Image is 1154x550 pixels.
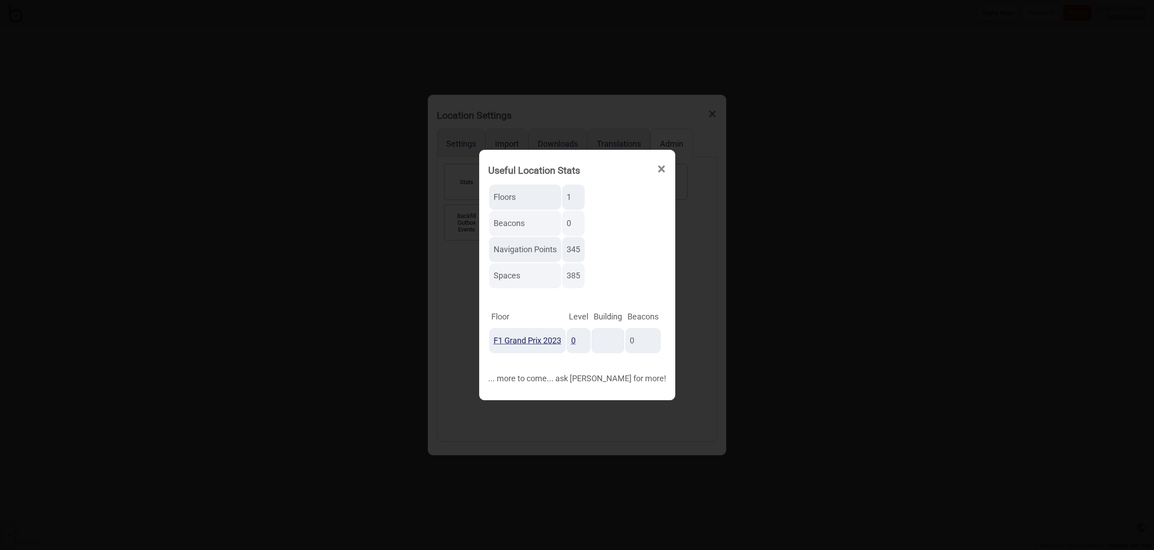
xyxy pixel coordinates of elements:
[657,154,666,184] span: ×
[562,185,585,210] td: 1
[489,263,561,288] td: Spaces
[625,306,661,327] th: Beacons
[567,306,591,327] th: Level
[489,185,561,210] td: Floors
[494,336,561,345] a: F1 Grand Prix 2023
[571,336,576,345] a: 0
[625,328,661,353] td: 0
[562,211,585,236] td: 0
[562,263,585,288] td: 385
[489,211,561,236] td: Beacons
[591,306,624,327] th: Building
[489,306,566,327] th: Floor
[488,354,666,387] div: ... more to come... ask [PERSON_NAME] for more!
[562,237,585,262] td: 345
[488,161,580,180] div: Useful Location Stats
[489,237,561,262] td: Navigation Points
